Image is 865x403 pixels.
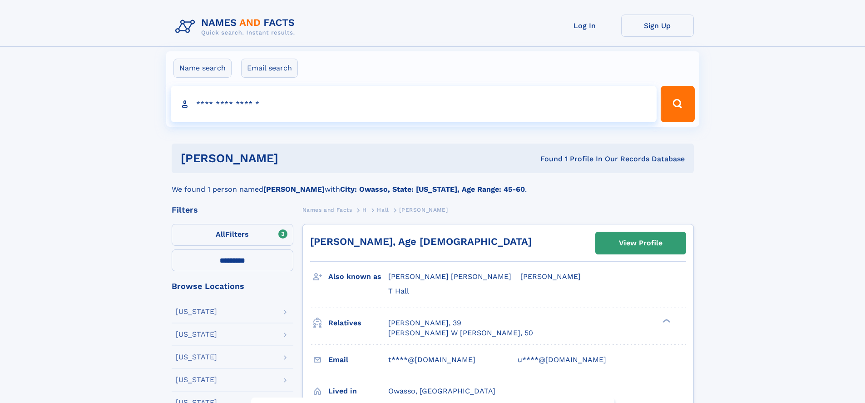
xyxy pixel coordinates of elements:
[310,236,532,247] a: [PERSON_NAME], Age [DEMOGRAPHIC_DATA]
[388,328,533,338] a: [PERSON_NAME] W [PERSON_NAME], 50
[596,232,686,254] a: View Profile
[176,376,217,383] div: [US_STATE]
[328,352,388,368] h3: Email
[340,185,525,194] b: City: Owasso, State: [US_STATE], Age Range: 45-60
[176,331,217,338] div: [US_STATE]
[172,173,694,195] div: We found 1 person named with .
[171,86,657,122] input: search input
[181,153,410,164] h1: [PERSON_NAME]
[172,206,293,214] div: Filters
[377,207,389,213] span: Hall
[263,185,325,194] b: [PERSON_NAME]
[388,387,495,395] span: Owasso, [GEOGRAPHIC_DATA]
[328,315,388,331] h3: Relatives
[388,318,461,328] a: [PERSON_NAME], 39
[377,204,389,215] a: Hall
[399,207,448,213] span: [PERSON_NAME]
[328,383,388,399] h3: Lived in
[216,230,225,239] span: All
[176,353,217,361] div: [US_STATE]
[660,318,671,323] div: ❯
[328,269,388,284] h3: Also known as
[176,308,217,315] div: [US_STATE]
[362,204,367,215] a: H
[661,86,694,122] button: Search Button
[302,204,352,215] a: Names and Facts
[621,15,694,37] a: Sign Up
[172,282,293,290] div: Browse Locations
[172,15,302,39] img: Logo Names and Facts
[362,207,367,213] span: H
[549,15,621,37] a: Log In
[388,287,409,295] span: T Hall
[172,224,293,246] label: Filters
[388,272,511,281] span: [PERSON_NAME] [PERSON_NAME]
[619,233,662,254] div: View Profile
[173,59,232,78] label: Name search
[520,272,581,281] span: [PERSON_NAME]
[241,59,298,78] label: Email search
[409,154,685,164] div: Found 1 Profile In Our Records Database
